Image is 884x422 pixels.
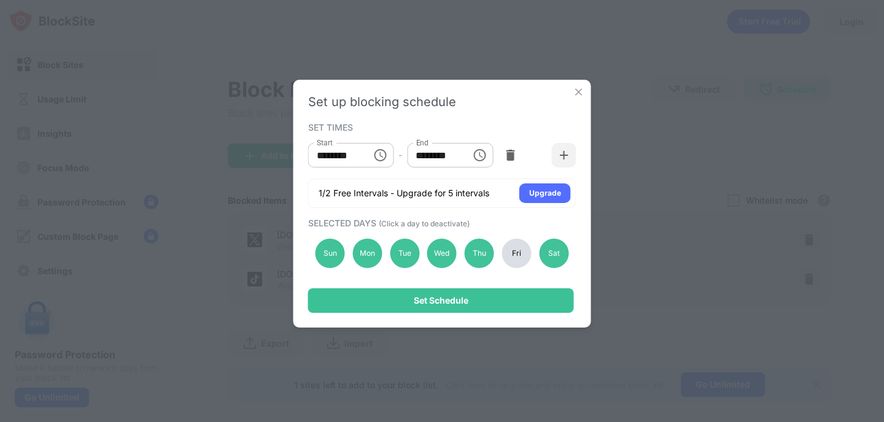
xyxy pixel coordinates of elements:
div: 1/2 Free Intervals - Upgrade for 5 intervals [319,187,489,199]
div: Upgrade [529,187,561,199]
label: Start [317,137,333,148]
div: Sat [539,239,568,268]
div: - [398,148,402,162]
div: Wed [427,239,457,268]
button: Choose time, selected time is 11:00 PM [467,143,492,167]
button: Choose time, selected time is 2:00 AM [368,143,392,167]
div: Sun [316,239,345,268]
span: (Click a day to deactivate) [379,219,470,228]
div: Thu [465,239,494,268]
div: Tue [390,239,419,268]
div: SELECTED DAYS [308,218,573,228]
div: Set up blocking schedule [308,94,576,109]
label: End [416,137,428,148]
div: Set Schedule [414,296,468,305]
img: x-button.svg [573,86,585,98]
div: SET TIMES [308,122,573,132]
div: Fri [502,239,532,268]
div: Mon [352,239,382,268]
